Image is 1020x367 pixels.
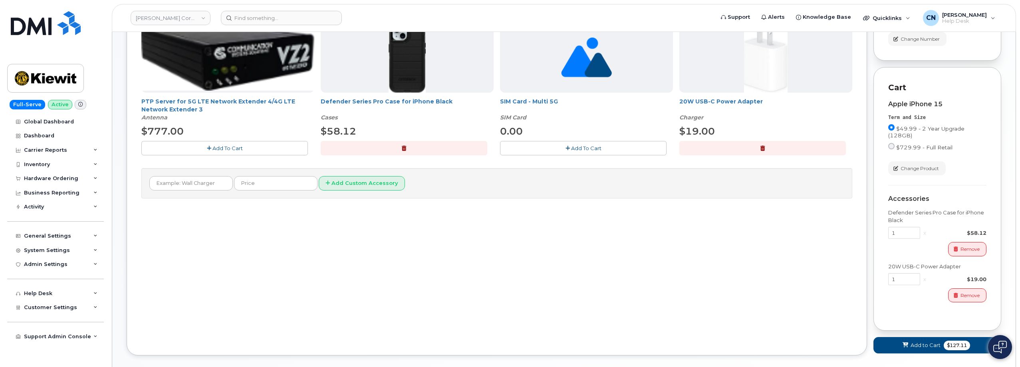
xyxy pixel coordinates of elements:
p: Cart [888,82,986,93]
div: Defender Series Pro Case for iPhone Black [888,209,986,224]
span: Add To Cart [571,145,601,151]
em: Antenna [141,114,167,121]
span: 0.00 [500,125,523,137]
button: Add To Cart [500,141,667,155]
span: $127.11 [944,341,970,350]
button: Add Custom Accessory [319,176,405,191]
a: Defender Series Pro Case for iPhone Black [321,98,452,105]
span: Support [728,13,750,21]
em: SIM Card [500,114,526,121]
span: $49.99 - 2 Year Upgrade (128GB) [888,125,964,139]
img: no_image_found-2caef05468ed5679b831cfe6fc140e25e0c280774317ffc20a367ab7fd17291e.png [561,22,612,93]
em: Cases [321,114,337,121]
div: 20W USB-C Power Adapter [888,263,986,270]
button: Change Number [888,32,947,46]
div: Quicklinks [857,10,916,26]
img: apple20w.jpg [744,22,788,93]
span: $729.99 - Full Retail [896,144,953,151]
input: $49.99 - 2 Year Upgrade (128GB) [888,124,895,131]
input: Find something... [221,11,342,25]
div: x [920,276,929,283]
div: Accessories [888,195,986,202]
span: $58.12 [321,125,356,137]
button: Remove [948,288,986,302]
span: Change Product [901,165,939,172]
div: SIM Card - Multi 5G [500,97,673,121]
button: Remove [948,242,986,256]
span: [PERSON_NAME] [942,12,987,18]
div: Connor Nguyen [917,10,1001,26]
span: $19.00 [679,125,715,137]
div: 20W USB-C Power Adapter [679,97,852,121]
div: x [920,229,929,237]
a: Support [715,9,756,25]
span: Change Number [901,36,940,43]
span: Remove [960,292,980,299]
div: $19.00 [929,276,986,283]
div: PTP Server for 5G LTE Network Extender 4/4G LTE Network Extender 3 [141,97,314,121]
img: defenderiphone14.png [389,22,426,93]
span: Quicklinks [873,15,902,21]
span: Add to Cart [911,341,941,349]
span: CN [926,13,936,23]
div: Term and Size [888,114,986,121]
span: $777.00 [141,125,184,137]
button: Add to Cart $127.11 [873,337,1001,353]
input: $729.99 - Full Retail [888,143,895,149]
span: Add To Cart [212,145,243,151]
span: Remove [960,246,980,253]
a: 20W USB-C Power Adapter [679,98,763,105]
a: Alerts [756,9,790,25]
div: Apple iPhone 15 [888,101,986,108]
img: Open chat [993,341,1007,353]
em: Charger [679,114,703,121]
div: Defender Series Pro Case for iPhone Black [321,97,494,121]
button: Change Product [888,161,946,175]
input: Example: Wall Charger [149,176,233,190]
a: Knowledge Base [790,9,857,25]
img: Casa_Sysem.png [141,25,314,91]
button: Add To Cart [141,141,308,155]
span: Alerts [768,13,785,21]
a: Kiewit Corporation [131,11,210,25]
a: SIM Card - Multi 5G [500,98,558,105]
input: Price [234,176,318,190]
span: Knowledge Base [803,13,851,21]
a: PTP Server for 5G LTE Network Extender 4/4G LTE Network Extender 3 [141,98,295,113]
span: Help Desk [942,18,987,24]
div: $58.12 [929,229,986,237]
